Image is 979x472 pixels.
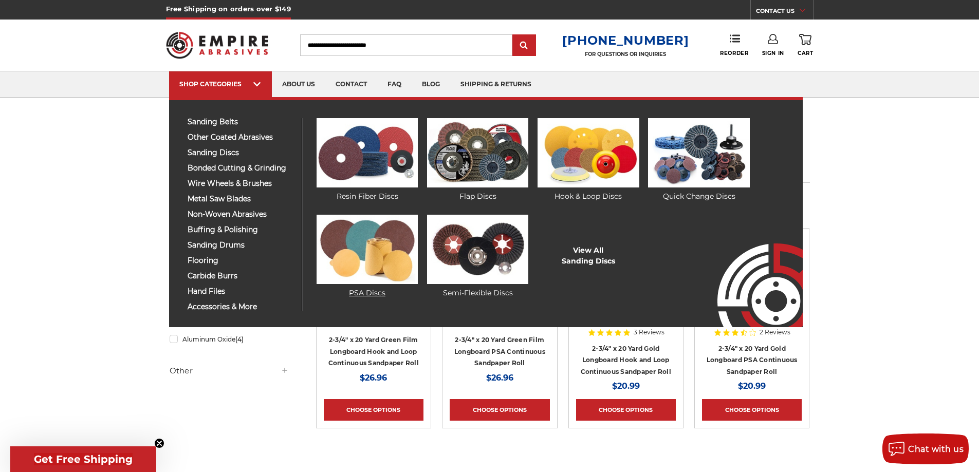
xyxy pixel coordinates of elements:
span: Cart [798,50,813,56]
span: (4) [235,335,244,343]
a: 2-3/4" x 20 Yard Green Film Longboard Hook and Loop Continuous Sandpaper Roll [328,336,419,367]
a: Cart [798,34,813,56]
span: flooring [188,257,294,265]
img: PSA Discs [317,215,418,284]
img: Quick Change Discs [648,118,749,187]
a: Semi-Flexible Discs [427,215,528,298]
a: PSA Discs [317,215,418,298]
a: Quick Change Discs [648,118,749,202]
span: accessories & more [188,303,294,311]
span: bonded cutting & grinding [188,164,294,172]
button: Close teaser [154,438,164,448]
a: faq [377,71,412,98]
a: blog [412,71,450,98]
span: Reorder [720,50,748,56]
img: Hook & Loop Discs [538,118,639,187]
span: other coated abrasives [188,134,294,141]
span: Get Free Shipping [34,453,133,465]
span: $20.99 [738,381,766,391]
a: Choose Options [450,399,549,421]
a: contact [325,71,377,98]
span: sanding belts [188,118,294,126]
div: Get Free ShippingClose teaser [10,446,156,472]
span: $26.96 [486,373,513,383]
a: Choose Options [702,399,802,421]
span: carbide burrs [188,272,294,280]
a: Flap Discs [427,118,528,202]
a: Choose Options [576,399,676,421]
a: Resin Fiber Discs [317,118,418,202]
span: hand files [188,288,294,295]
span: $26.96 [360,373,387,383]
span: $20.99 [612,381,640,391]
a: shipping & returns [450,71,542,98]
span: buffing & polishing [188,226,294,234]
a: Reorder [720,34,748,56]
img: Empire Abrasives [166,25,269,65]
span: sanding discs [188,149,294,157]
a: about us [272,71,325,98]
span: sanding drums [188,241,294,249]
a: 2-3/4" x 20 Yard Green Film Longboard PSA Continuous Sandpaper Roll [454,336,545,367]
img: Empire Abrasives Logo Image [699,213,803,327]
span: wire wheels & brushes [188,180,294,187]
img: Resin Fiber Discs [317,118,418,187]
div: SHOP CATEGORIES [179,80,262,88]
a: [PHONE_NUMBER] [562,33,689,48]
p: FOR QUESTIONS OR INQUIRIES [562,51,689,58]
span: metal saw blades [188,195,294,203]
a: CONTACT US [756,5,813,20]
img: Semi-Flexible Discs [427,215,528,284]
span: Sign In [762,50,784,56]
a: Aluminum Oxide [170,330,289,348]
a: 2-3/4" x 20 Yard Gold Longboard Hook and Loop Continuous Sandpaper Roll [581,345,671,375]
span: non-woven abrasives [188,211,294,218]
img: Flap Discs [427,118,528,187]
button: Chat with us [882,433,969,464]
input: Submit [514,35,534,56]
span: Chat with us [908,444,964,454]
a: Choose Options [324,399,423,421]
h5: Other [170,365,289,377]
a: View AllSanding Discs [562,245,615,267]
a: Hook & Loop Discs [538,118,639,202]
a: 2-3/4" x 20 Yard Gold Longboard PSA Continuous Sandpaper Roll [707,345,798,375]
